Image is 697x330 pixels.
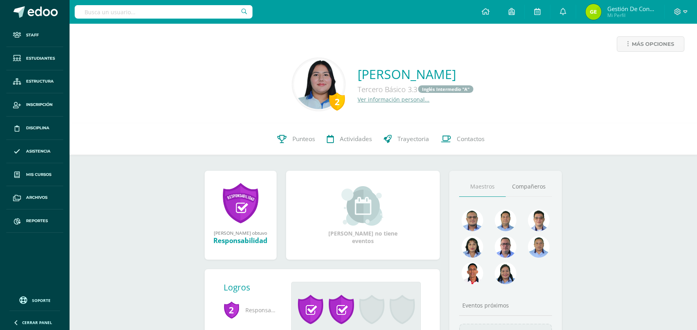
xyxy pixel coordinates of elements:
a: Compañeros [506,177,552,197]
img: event_small.png [341,186,384,226]
a: Staff [6,24,63,47]
span: Estructura [26,78,54,85]
input: Busca un usuario... [75,5,252,19]
div: [PERSON_NAME] no tiene eventos [323,186,402,245]
a: Estructura [6,70,63,94]
span: Asistencia [26,148,51,155]
a: Disciplina [6,117,63,140]
a: Punteos [271,123,321,155]
a: Contactos [435,123,490,155]
span: Más opciones [632,37,674,51]
span: Staff [26,32,39,38]
img: 371adb901e00c108b455316ee4864f9b.png [462,236,483,258]
span: Archivos [26,194,47,201]
span: 2 [224,301,239,319]
a: Más opciones [617,36,684,52]
a: Soporte [9,294,60,305]
img: c4fdb2b3b5c0576fe729d7be1ce23d7b.png [586,4,601,20]
span: Responsabilidad [224,299,279,321]
span: Estudiantes [26,55,55,62]
span: Actividades [340,135,372,143]
a: [PERSON_NAME] [358,66,474,83]
span: Soporte [32,298,51,303]
img: 2efff582389d69505e60b50fc6d5bd41.png [528,236,550,258]
span: Gestión de Convivencia [607,5,655,13]
div: [PERSON_NAME] obtuvo [213,230,269,236]
div: Logros [224,282,285,293]
a: Inscripción [6,93,63,117]
span: Cerrar panel [22,320,52,325]
span: Contactos [457,135,484,143]
img: 477da2d7b5cac443f50c1dcd1d8feba9.png [294,60,343,109]
a: Actividades [321,123,378,155]
img: 6e6edff8e5b1d60e1b79b3df59dca1c4.png [528,209,550,231]
span: Inscripción [26,102,53,108]
a: Maestros [459,177,506,197]
span: Disciplina [26,125,49,131]
a: Inglés Intermedio "A" [418,85,473,93]
a: Archivos [6,186,63,209]
span: Mi Perfil [607,12,655,19]
div: 2 [329,92,345,111]
span: Mis cursos [26,172,51,178]
div: Tercero Básico 3.3 [358,83,474,96]
div: Eventos próximos [459,302,552,309]
a: Ver información personal... [358,96,430,103]
div: Responsabilidad [213,236,269,245]
img: 30ea9b988cec0d4945cca02c4e803e5a.png [495,236,516,258]
img: 89a3ce4a01dc90e46980c51de3177516.png [462,262,483,284]
a: Estudiantes [6,47,63,70]
img: 4a7f7f1a360f3d8e2a3425f4c4febaf9.png [495,262,516,284]
a: Mis cursos [6,163,63,187]
img: 2ac039123ac5bd71a02663c3aa063ac8.png [495,209,516,231]
span: Punteos [292,135,315,143]
a: Asistencia [6,140,63,163]
span: Reportes [26,218,48,224]
a: Trayectoria [378,123,435,155]
img: 99962f3fa423c9b8099341731b303440.png [462,209,483,231]
a: Reportes [6,209,63,233]
span: Trayectoria [397,135,429,143]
